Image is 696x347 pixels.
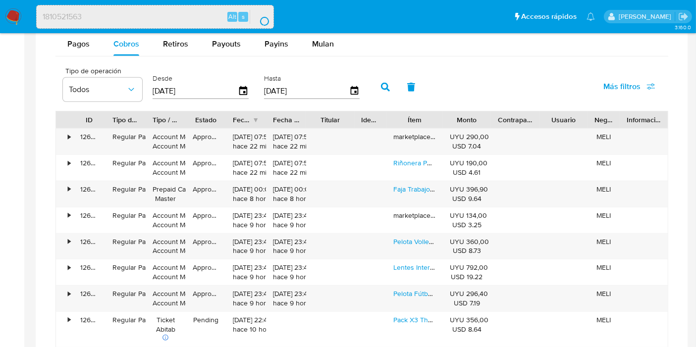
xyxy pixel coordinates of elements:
[228,12,236,21] span: Alt
[250,10,270,24] button: search-icon
[587,12,595,21] a: Notificaciones
[521,11,577,22] span: Accesos rápidos
[678,11,689,22] a: Salir
[619,12,675,21] p: gregorio.negri@mercadolibre.com
[675,23,691,31] span: 3.160.0
[242,12,245,21] span: s
[37,10,273,23] input: Buscar usuario o caso...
